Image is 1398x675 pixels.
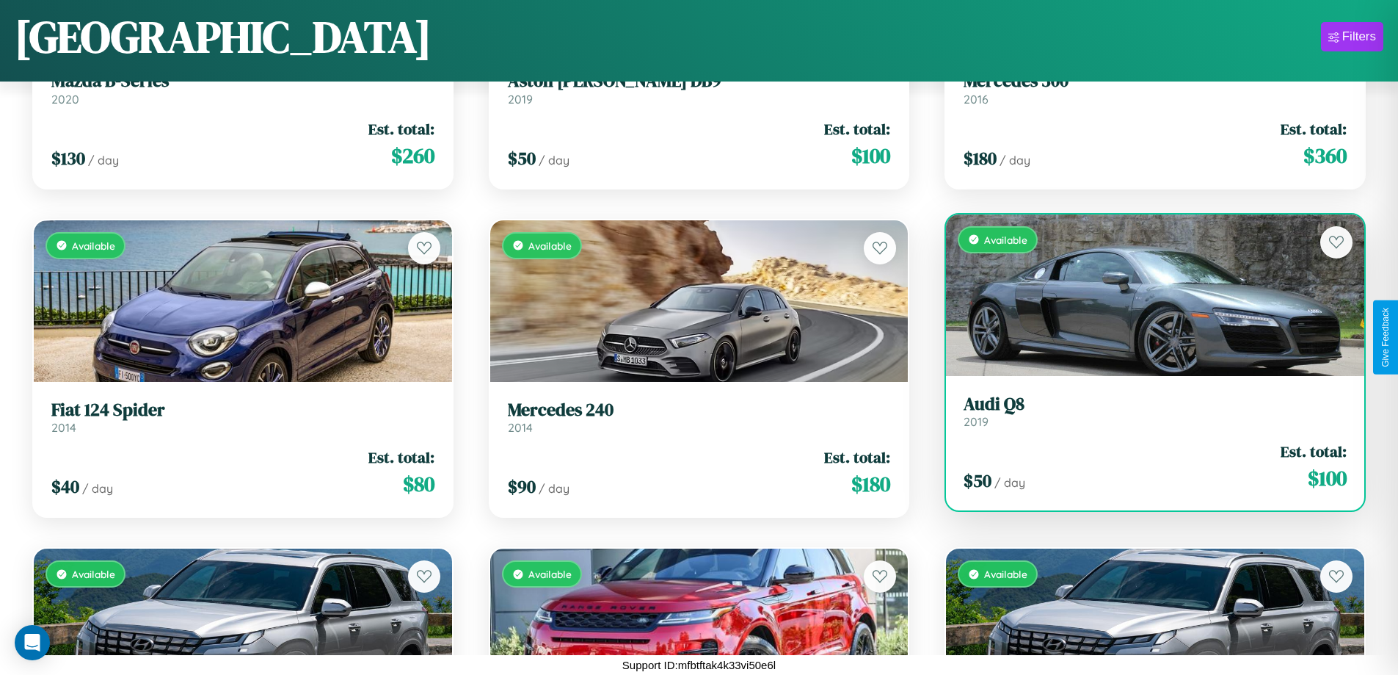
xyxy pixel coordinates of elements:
[964,71,1347,107] a: Mercedes 3002016
[508,400,891,421] h3: Mercedes 240
[1281,118,1347,140] span: Est. total:
[368,447,434,468] span: Est. total:
[539,153,569,167] span: / day
[1000,153,1030,167] span: / day
[508,71,891,92] h3: Aston [PERSON_NAME] DB9
[824,447,890,468] span: Est. total:
[391,141,434,170] span: $ 260
[508,146,536,170] span: $ 50
[508,71,891,107] a: Aston [PERSON_NAME] DB92019
[51,71,434,92] h3: Mazda B-Series
[508,400,891,436] a: Mercedes 2402014
[1342,29,1376,44] div: Filters
[51,420,76,435] span: 2014
[964,414,989,429] span: 2019
[1281,441,1347,462] span: Est. total:
[1303,141,1347,170] span: $ 360
[51,474,79,499] span: $ 40
[528,568,572,580] span: Available
[88,153,119,167] span: / day
[15,7,432,67] h1: [GEOGRAPHIC_DATA]
[528,239,572,252] span: Available
[964,469,991,493] span: $ 50
[51,92,79,107] span: 2020
[72,239,115,252] span: Available
[994,475,1025,490] span: / day
[82,481,113,496] span: / day
[1308,463,1347,493] span: $ 100
[964,394,1347,415] h3: Audi Q8
[539,481,569,496] span: / day
[51,146,85,170] span: $ 130
[51,71,434,107] a: Mazda B-Series2020
[15,625,50,660] div: Open Intercom Messenger
[964,71,1347,92] h3: Mercedes 300
[622,655,776,675] p: Support ID: mfbtftak4k33vi50e6l
[984,568,1027,580] span: Available
[851,141,890,170] span: $ 100
[51,400,434,436] a: Fiat 124 Spider2014
[851,469,890,499] span: $ 180
[1380,308,1391,367] div: Give Feedback
[964,92,989,107] span: 2016
[508,474,536,499] span: $ 90
[964,146,997,170] span: $ 180
[824,118,890,140] span: Est. total:
[984,234,1027,246] span: Available
[964,394,1347,430] a: Audi Q82019
[508,92,533,107] span: 2019
[508,420,533,435] span: 2014
[1321,22,1383,51] button: Filters
[403,469,434,499] span: $ 80
[51,400,434,421] h3: Fiat 124 Spider
[72,568,115,580] span: Available
[368,118,434,140] span: Est. total:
